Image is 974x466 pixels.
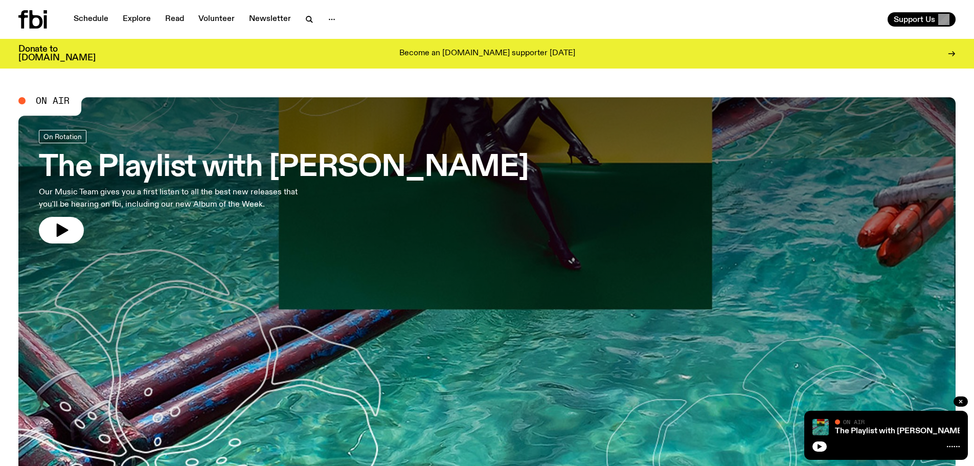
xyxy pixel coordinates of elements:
a: Volunteer [192,12,241,27]
h3: The Playlist with [PERSON_NAME] [39,153,529,182]
a: The Playlist with [PERSON_NAME]Our Music Team gives you a first listen to all the best new releas... [39,130,529,243]
p: Our Music Team gives you a first listen to all the best new releases that you'll be hearing on fb... [39,186,301,211]
a: Read [159,12,190,27]
img: The poster for this episode of The Playlist. It features the album artwork for Amaarae's BLACK ST... [812,419,829,435]
span: On Rotation [43,132,82,140]
a: The Playlist with [PERSON_NAME] [835,427,965,435]
p: Become an [DOMAIN_NAME] supporter [DATE] [399,49,575,58]
span: On Air [36,96,70,105]
button: Support Us [888,12,956,27]
span: On Air [843,418,865,425]
a: On Rotation [39,130,86,143]
a: Explore [117,12,157,27]
a: Newsletter [243,12,297,27]
a: Schedule [67,12,115,27]
span: Support Us [894,15,935,24]
h3: Donate to [DOMAIN_NAME] [18,45,96,62]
